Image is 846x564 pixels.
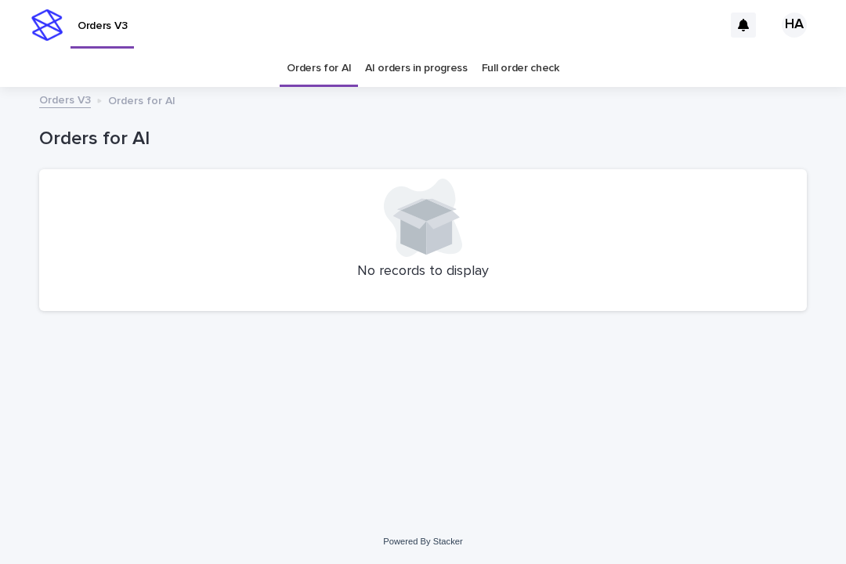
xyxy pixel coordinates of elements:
div: HA [782,13,807,38]
p: No records to display [49,263,797,280]
a: Full order check [482,50,559,87]
a: Powered By Stacker [383,537,462,546]
a: Orders for AI [287,50,351,87]
h1: Orders for AI [39,128,807,150]
a: Orders V3 [39,90,91,108]
img: stacker-logo-s-only.png [31,9,63,41]
p: Orders for AI [108,91,175,108]
a: AI orders in progress [365,50,468,87]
